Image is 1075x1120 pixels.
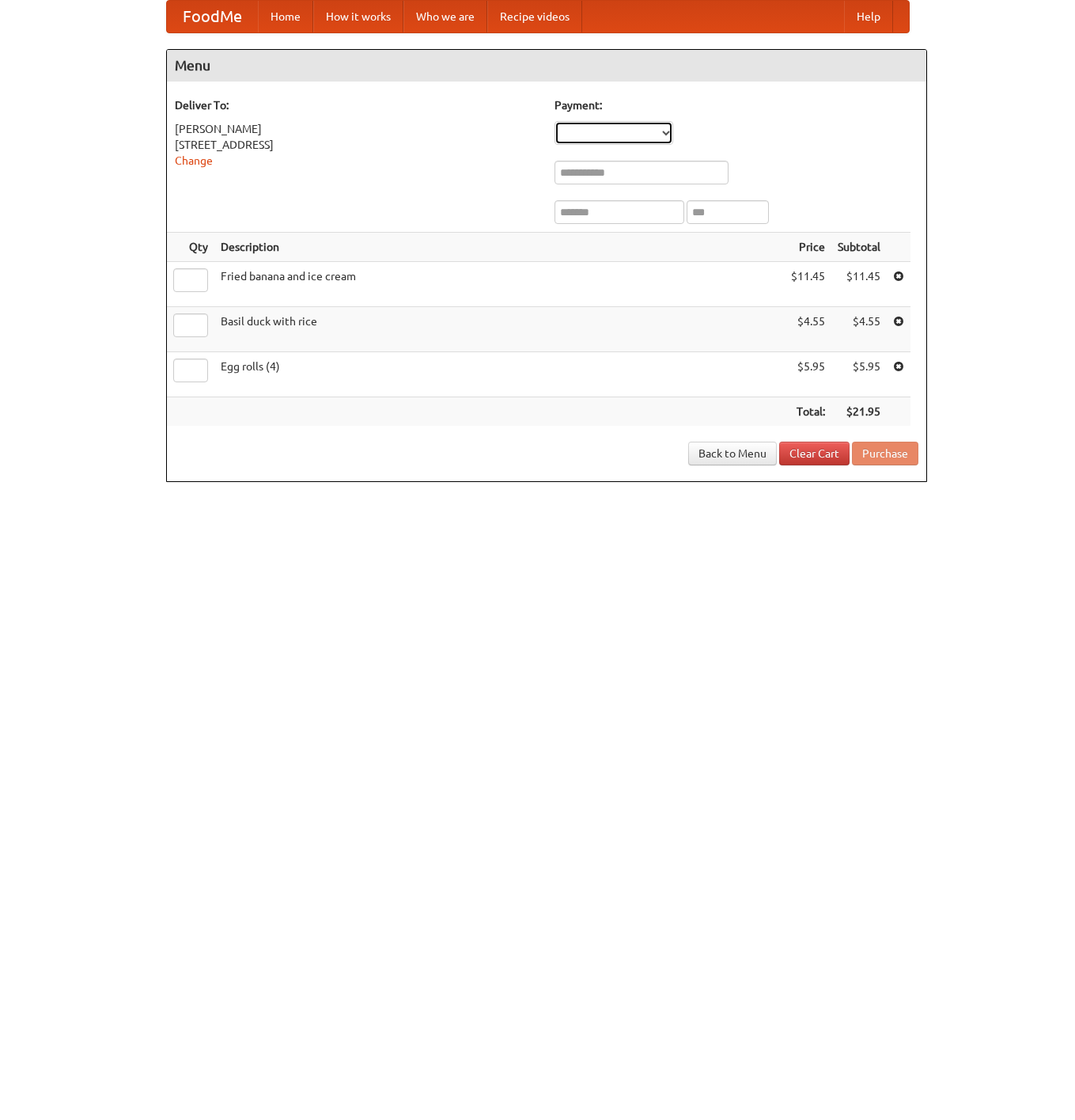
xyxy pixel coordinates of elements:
[844,1,893,32] a: Help
[487,1,582,32] a: Recipe videos
[214,307,785,352] td: Basil duck with rice
[831,233,887,262] th: Subtotal
[785,352,831,397] td: $5.95
[175,97,539,113] h5: Deliver To:
[167,1,258,32] a: FoodMe
[214,352,785,397] td: Egg rolls (4)
[831,352,887,397] td: $5.95
[175,121,539,137] div: [PERSON_NAME]
[852,442,918,465] button: Purchase
[167,233,214,262] th: Qty
[831,262,887,307] td: $11.45
[167,50,926,82] h4: Menu
[688,442,777,465] a: Back to Menu
[214,233,785,262] th: Description
[175,137,539,153] div: [STREET_ADDRESS]
[785,233,831,262] th: Price
[214,262,785,307] td: Fried banana and ice cream
[831,397,887,427] th: $21.95
[313,1,403,32] a: How it works
[779,442,850,465] a: Clear Cart
[785,307,831,352] td: $4.55
[785,262,831,307] td: $11.45
[175,154,213,167] a: Change
[785,397,831,427] th: Total:
[403,1,487,32] a: Who we are
[831,307,887,352] td: $4.55
[258,1,313,32] a: Home
[555,97,918,113] h5: Payment:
